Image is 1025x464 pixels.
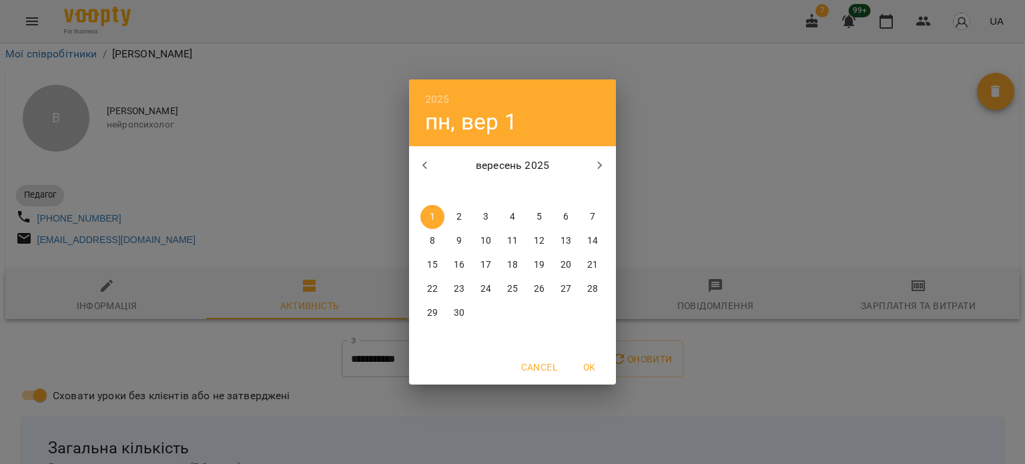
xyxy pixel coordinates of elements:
[420,205,444,229] button: 1
[581,185,605,198] span: нд
[474,229,498,253] button: 10
[554,229,578,253] button: 13
[554,205,578,229] button: 6
[474,253,498,277] button: 17
[581,253,605,277] button: 21
[474,205,498,229] button: 3
[587,282,598,296] p: 28
[430,234,435,248] p: 8
[427,282,438,296] p: 22
[527,277,551,301] button: 26
[568,355,611,379] button: OK
[427,258,438,272] p: 15
[561,258,571,272] p: 20
[447,185,471,198] span: вт
[425,90,450,109] button: 2025
[454,306,464,320] p: 30
[483,210,488,224] p: 3
[447,229,471,253] button: 9
[587,258,598,272] p: 21
[500,205,525,229] button: 4
[480,234,491,248] p: 10
[480,282,491,296] p: 24
[500,253,525,277] button: 18
[430,210,435,224] p: 1
[516,355,563,379] button: Cancel
[573,359,605,375] span: OK
[454,258,464,272] p: 16
[507,282,518,296] p: 25
[420,277,444,301] button: 22
[447,277,471,301] button: 23
[447,253,471,277] button: 16
[534,234,545,248] p: 12
[420,229,444,253] button: 8
[500,185,525,198] span: чт
[474,277,498,301] button: 24
[587,234,598,248] p: 14
[425,108,517,136] button: пн, вер 1
[441,158,585,174] p: вересень 2025
[563,210,569,224] p: 6
[527,185,551,198] span: пт
[420,301,444,325] button: 29
[554,185,578,198] span: сб
[561,234,571,248] p: 13
[420,185,444,198] span: пн
[500,229,525,253] button: 11
[581,205,605,229] button: 7
[534,258,545,272] p: 19
[534,282,545,296] p: 26
[480,258,491,272] p: 17
[456,210,462,224] p: 2
[590,210,595,224] p: 7
[447,205,471,229] button: 2
[561,282,571,296] p: 27
[527,253,551,277] button: 19
[427,306,438,320] p: 29
[527,205,551,229] button: 5
[521,359,557,375] span: Cancel
[507,258,518,272] p: 18
[456,234,462,248] p: 9
[554,277,578,301] button: 27
[554,253,578,277] button: 20
[454,282,464,296] p: 23
[581,277,605,301] button: 28
[420,253,444,277] button: 15
[500,277,525,301] button: 25
[507,234,518,248] p: 11
[474,185,498,198] span: ср
[447,301,471,325] button: 30
[537,210,542,224] p: 5
[581,229,605,253] button: 14
[527,229,551,253] button: 12
[510,210,515,224] p: 4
